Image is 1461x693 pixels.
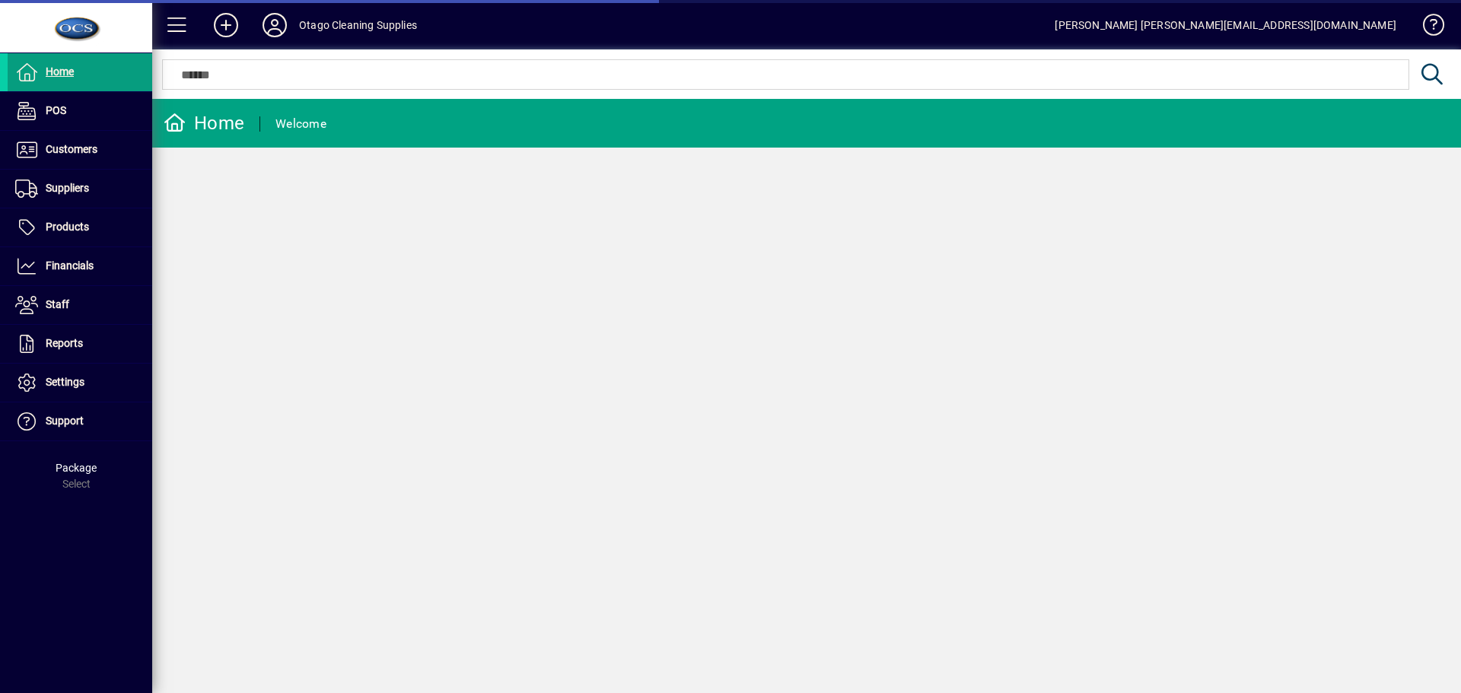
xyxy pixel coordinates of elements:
[46,337,83,349] span: Reports
[202,11,250,39] button: Add
[8,208,152,246] a: Products
[46,143,97,155] span: Customers
[8,170,152,208] a: Suppliers
[8,286,152,324] a: Staff
[250,11,299,39] button: Profile
[1412,3,1442,52] a: Knowledge Base
[8,364,152,402] a: Settings
[164,111,244,135] div: Home
[46,415,84,427] span: Support
[8,247,152,285] a: Financials
[46,104,66,116] span: POS
[8,402,152,440] a: Support
[8,325,152,363] a: Reports
[46,298,69,310] span: Staff
[46,182,89,194] span: Suppliers
[299,13,417,37] div: Otago Cleaning Supplies
[46,221,89,233] span: Products
[56,462,97,474] span: Package
[8,92,152,130] a: POS
[1055,13,1396,37] div: [PERSON_NAME] [PERSON_NAME][EMAIL_ADDRESS][DOMAIN_NAME]
[275,112,326,136] div: Welcome
[8,131,152,169] a: Customers
[46,376,84,388] span: Settings
[46,259,94,272] span: Financials
[46,65,74,78] span: Home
